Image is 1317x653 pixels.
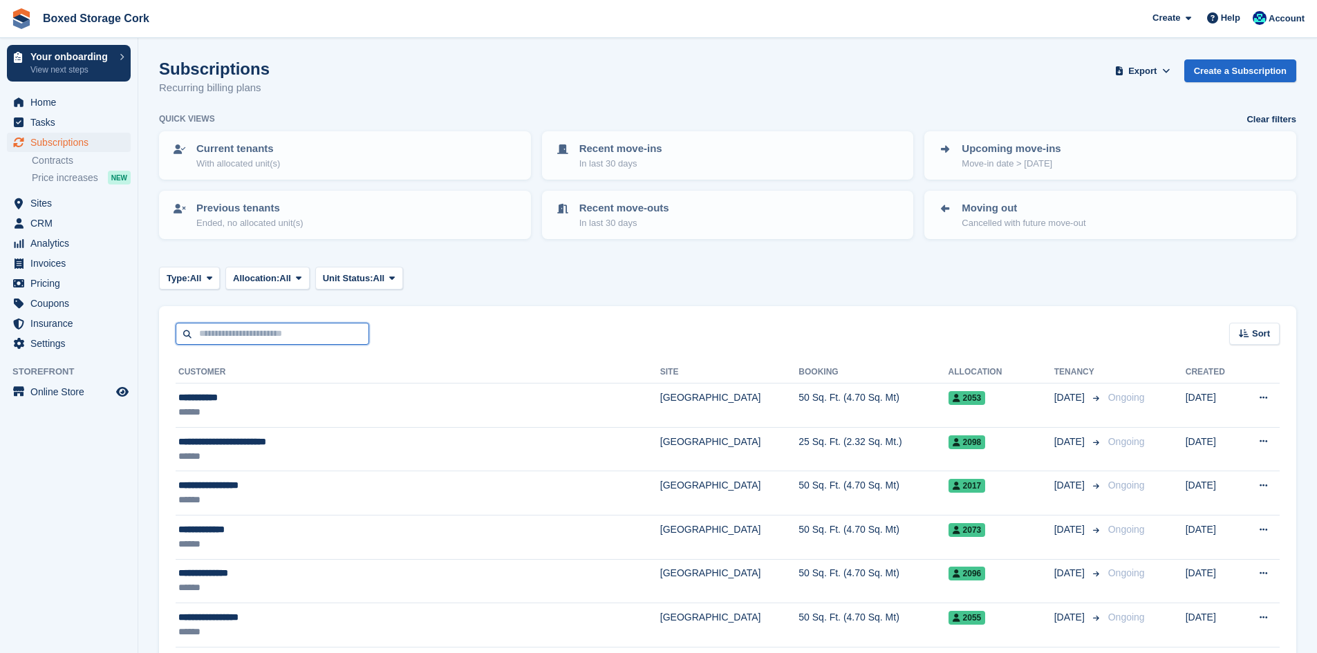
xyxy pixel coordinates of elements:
[1108,392,1145,403] span: Ongoing
[30,254,113,273] span: Invoices
[1152,11,1180,25] span: Create
[30,93,113,112] span: Home
[1108,436,1145,447] span: Ongoing
[949,523,986,537] span: 2073
[167,272,190,285] span: Type:
[579,157,662,171] p: In last 30 days
[1186,471,1240,515] td: [DATE]
[1054,522,1087,537] span: [DATE]
[7,254,131,273] a: menu
[30,314,113,333] span: Insurance
[7,214,131,233] a: menu
[160,133,530,178] a: Current tenants With allocated unit(s)
[1269,12,1305,26] span: Account
[108,171,131,184] div: NEW
[279,272,291,285] span: All
[176,361,660,384] th: Customer
[962,200,1085,216] p: Moving out
[1186,384,1240,428] td: [DATE]
[1054,390,1087,405] span: [DATE]
[1186,603,1240,647] td: [DATE]
[579,141,662,157] p: Recent move-ins
[1108,524,1145,535] span: Ongoing
[30,234,113,253] span: Analytics
[660,384,799,428] td: [GEOGRAPHIC_DATA]
[1108,612,1145,623] span: Ongoing
[32,171,98,184] span: Price increases
[323,272,373,285] span: Unit Status:
[543,133,913,178] a: Recent move-ins In last 30 days
[32,170,131,185] a: Price increases NEW
[949,479,986,493] span: 2017
[962,141,1061,157] p: Upcoming move-ins
[190,272,202,285] span: All
[926,192,1295,238] a: Moving out Cancelled with future move-out
[543,192,913,238] a: Recent move-outs In last 30 days
[30,193,113,213] span: Sites
[159,59,270,78] h1: Subscriptions
[7,334,131,353] a: menu
[7,193,131,213] a: menu
[1186,427,1240,471] td: [DATE]
[37,7,155,30] a: Boxed Storage Cork
[1252,327,1270,341] span: Sort
[196,141,280,157] p: Current tenants
[315,267,403,290] button: Unit Status: All
[7,382,131,401] a: menu
[1186,361,1240,384] th: Created
[7,234,131,253] a: menu
[30,334,113,353] span: Settings
[30,52,113,61] p: Your onboarding
[30,214,113,233] span: CRM
[798,361,948,384] th: Booking
[798,603,948,647] td: 50 Sq. Ft. (4.70 Sq. Mt)
[660,427,799,471] td: [GEOGRAPHIC_DATA]
[30,64,113,76] p: View next steps
[798,559,948,603] td: 50 Sq. Ft. (4.70 Sq. Mt)
[1186,559,1240,603] td: [DATE]
[949,361,1054,384] th: Allocation
[12,365,138,379] span: Storefront
[114,384,131,400] a: Preview store
[1221,11,1240,25] span: Help
[1184,59,1296,82] a: Create a Subscription
[949,391,986,405] span: 2053
[660,361,799,384] th: Site
[7,133,131,152] a: menu
[1054,435,1087,449] span: [DATE]
[926,133,1295,178] a: Upcoming move-ins Move-in date > [DATE]
[1253,11,1267,25] img: Vincent
[949,611,986,625] span: 2055
[7,45,131,82] a: Your onboarding View next steps
[798,515,948,559] td: 50 Sq. Ft. (4.70 Sq. Mt)
[7,93,131,112] a: menu
[962,157,1061,171] p: Move-in date > [DATE]
[373,272,385,285] span: All
[798,427,948,471] td: 25 Sq. Ft. (2.32 Sq. Mt.)
[32,154,131,167] a: Contracts
[1246,113,1296,126] a: Clear filters
[660,471,799,515] td: [GEOGRAPHIC_DATA]
[7,274,131,293] a: menu
[798,471,948,515] td: 50 Sq. Ft. (4.70 Sq. Mt)
[579,216,669,230] p: In last 30 days
[225,267,310,290] button: Allocation: All
[1108,567,1145,578] span: Ongoing
[1108,480,1145,491] span: Ongoing
[196,157,280,171] p: With allocated unit(s)
[7,294,131,313] a: menu
[196,216,303,230] p: Ended, no allocated unit(s)
[660,515,799,559] td: [GEOGRAPHIC_DATA]
[30,274,113,293] span: Pricing
[660,559,799,603] td: [GEOGRAPHIC_DATA]
[7,113,131,132] a: menu
[1054,478,1087,493] span: [DATE]
[949,567,986,580] span: 2096
[159,80,270,96] p: Recurring billing plans
[660,603,799,647] td: [GEOGRAPHIC_DATA]
[1128,64,1157,78] span: Export
[233,272,279,285] span: Allocation:
[1186,515,1240,559] td: [DATE]
[30,133,113,152] span: Subscriptions
[30,382,113,401] span: Online Store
